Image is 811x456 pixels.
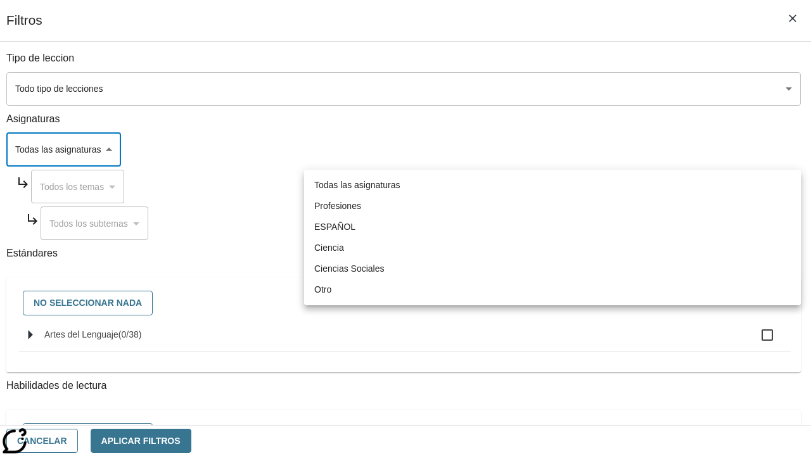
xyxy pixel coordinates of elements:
li: Ciencia [304,237,801,258]
li: Todas las asignaturas [304,175,801,196]
li: Otro [304,279,801,300]
li: ESPAÑOL [304,217,801,237]
ul: Seleccione una Asignatura [304,170,801,305]
li: Ciencias Sociales [304,258,801,279]
li: Profesiones [304,196,801,217]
